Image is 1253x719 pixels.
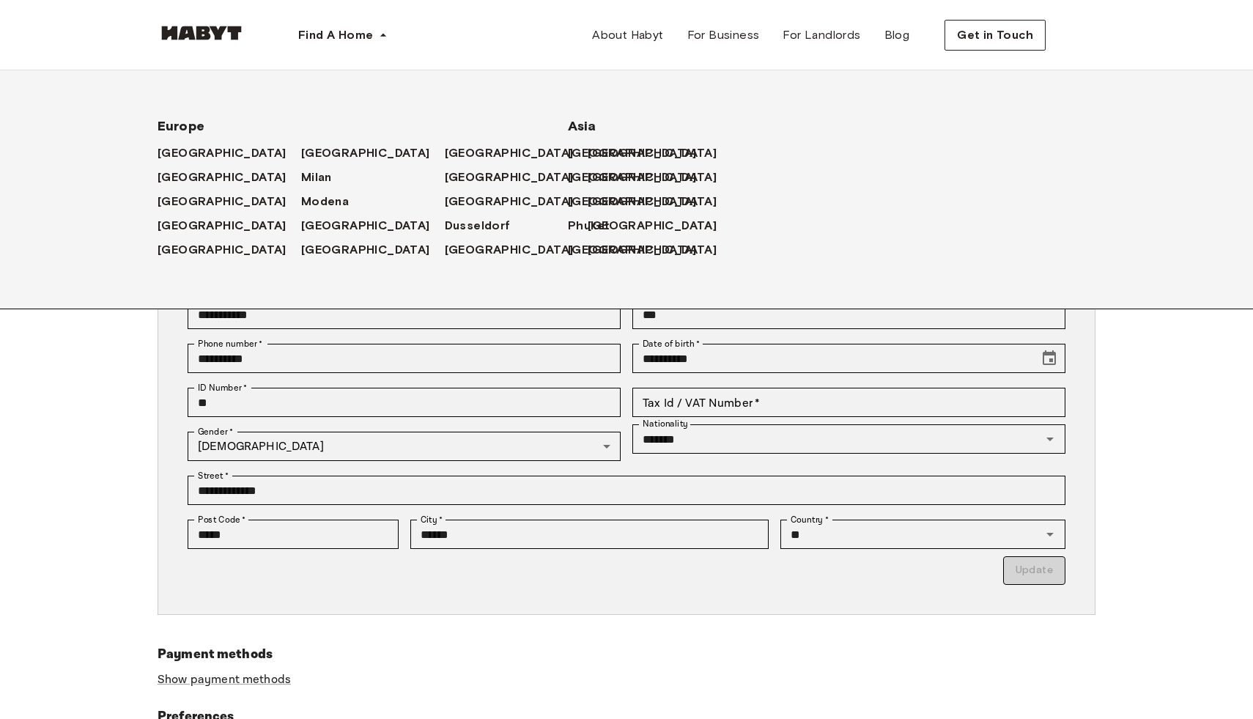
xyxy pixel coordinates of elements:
[588,217,717,235] span: [GEOGRAPHIC_DATA]
[568,193,711,210] a: [GEOGRAPHIC_DATA]
[1040,524,1060,545] button: Open
[298,26,373,44] span: Find A Home
[158,217,287,235] span: [GEOGRAPHIC_DATA]
[676,21,772,50] a: For Business
[445,217,525,235] a: Dusseldorf
[445,169,574,186] span: [GEOGRAPHIC_DATA]
[445,193,574,210] span: [GEOGRAPHIC_DATA]
[643,418,688,430] label: Nationality
[301,217,445,235] a: [GEOGRAPHIC_DATA]
[158,169,301,186] a: [GEOGRAPHIC_DATA]
[783,26,860,44] span: For Landlords
[287,21,399,50] button: Find A Home
[445,241,588,259] a: [GEOGRAPHIC_DATA]
[158,169,287,186] span: [GEOGRAPHIC_DATA]
[568,144,697,162] span: [GEOGRAPHIC_DATA]
[873,21,922,50] a: Blog
[158,144,301,162] a: [GEOGRAPHIC_DATA]
[158,26,245,40] img: Habyt
[445,241,574,259] span: [GEOGRAPHIC_DATA]
[158,241,287,259] span: [GEOGRAPHIC_DATA]
[568,117,685,135] span: Asia
[301,144,445,162] a: [GEOGRAPHIC_DATA]
[643,337,700,350] label: Date of birth
[301,241,430,259] span: [GEOGRAPHIC_DATA]
[445,144,574,162] span: [GEOGRAPHIC_DATA]
[188,432,621,461] div: [DEMOGRAPHIC_DATA]
[568,169,711,186] a: [GEOGRAPHIC_DATA]
[158,193,287,210] span: [GEOGRAPHIC_DATA]
[568,217,610,235] span: Phuket
[588,169,731,186] a: [GEOGRAPHIC_DATA]
[198,381,247,394] label: ID Number
[1069,22,1095,48] img: avatar
[568,144,711,162] a: [GEOGRAPHIC_DATA]
[198,337,263,350] label: Phone number
[687,26,760,44] span: For Business
[158,672,291,687] a: Show payment methods
[301,144,430,162] span: [GEOGRAPHIC_DATA]
[568,241,697,259] span: [GEOGRAPHIC_DATA]
[301,217,430,235] span: [GEOGRAPHIC_DATA]
[957,26,1033,44] span: Get in Touch
[301,193,363,210] a: Modena
[884,26,910,44] span: Blog
[568,217,624,235] a: Phuket
[945,20,1046,51] button: Get in Touch
[568,169,697,186] span: [GEOGRAPHIC_DATA]
[158,217,301,235] a: [GEOGRAPHIC_DATA]
[445,193,588,210] a: [GEOGRAPHIC_DATA]
[301,193,349,210] span: Modena
[158,193,301,210] a: [GEOGRAPHIC_DATA]
[158,117,521,135] span: Europe
[568,241,711,259] a: [GEOGRAPHIC_DATA]
[588,217,731,235] a: [GEOGRAPHIC_DATA]
[198,513,246,526] label: Post Code
[445,217,511,235] span: Dusseldorf
[158,241,301,259] a: [GEOGRAPHIC_DATA]
[301,169,347,186] a: Milan
[580,21,675,50] a: About Habyt
[445,169,588,186] a: [GEOGRAPHIC_DATA]
[301,169,332,186] span: Milan
[588,241,731,259] a: [GEOGRAPHIC_DATA]
[158,144,287,162] span: [GEOGRAPHIC_DATA]
[568,193,697,210] span: [GEOGRAPHIC_DATA]
[592,26,663,44] span: About Habyt
[1035,344,1064,373] button: Choose date, selected date is Nov 12, 2002
[301,241,445,259] a: [GEOGRAPHIC_DATA]
[198,469,229,482] label: Street
[158,644,1095,665] h6: Payment methods
[588,144,731,162] a: [GEOGRAPHIC_DATA]
[1040,429,1060,449] button: Open
[791,513,829,526] label: Country
[445,144,588,162] a: [GEOGRAPHIC_DATA]
[198,425,233,438] label: Gender
[421,513,443,526] label: City
[588,193,731,210] a: [GEOGRAPHIC_DATA]
[771,21,872,50] a: For Landlords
